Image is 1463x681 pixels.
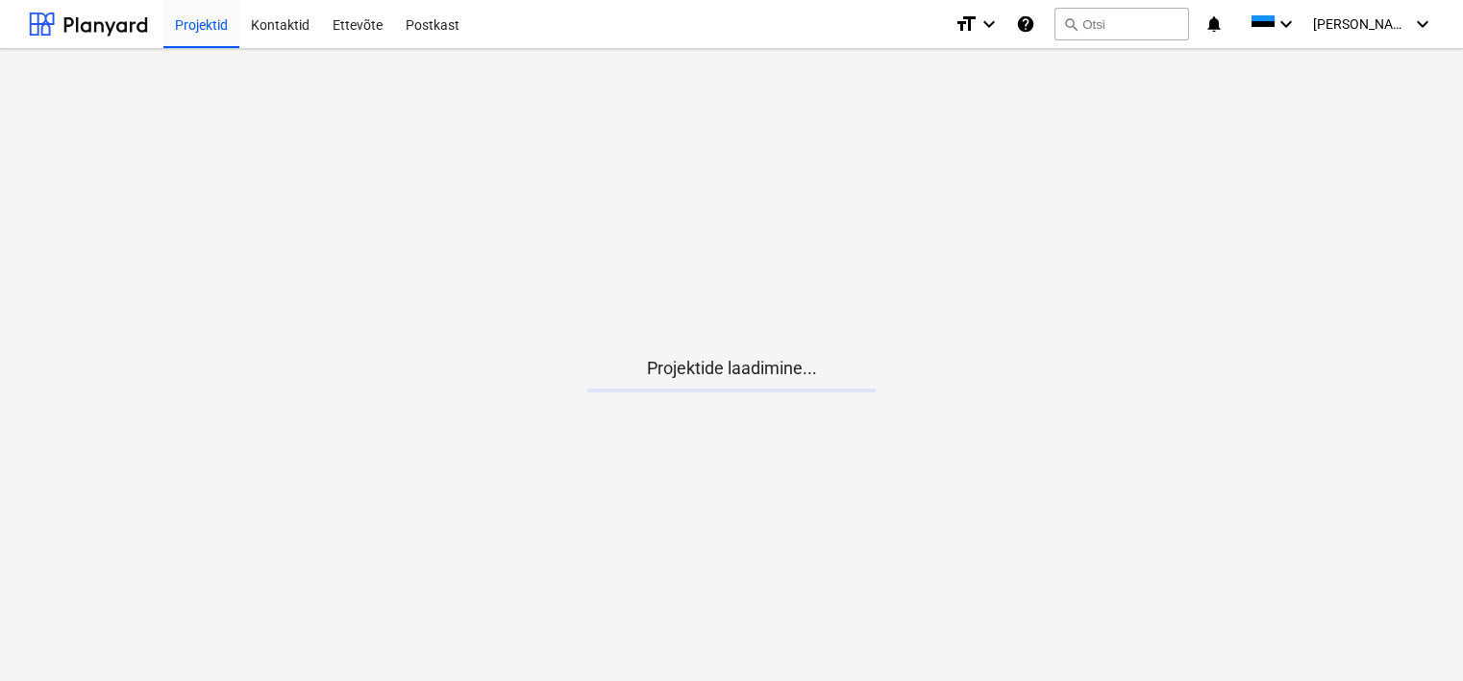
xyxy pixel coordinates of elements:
i: keyboard_arrow_down [1411,13,1434,36]
i: Abikeskus [1016,13,1035,36]
p: Projektide laadimine... [587,357,876,380]
i: keyboard_arrow_down [978,13,1001,36]
i: notifications [1204,13,1224,36]
i: keyboard_arrow_down [1275,13,1298,36]
i: format_size [955,13,978,36]
button: Otsi [1054,8,1189,40]
span: [PERSON_NAME] [1313,16,1409,32]
span: search [1063,16,1079,32]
